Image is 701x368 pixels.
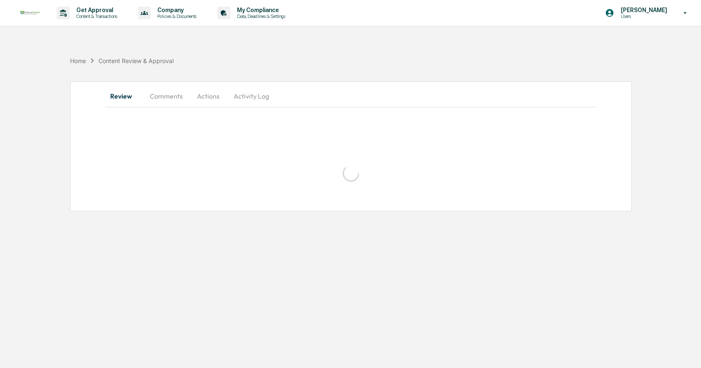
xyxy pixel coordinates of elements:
div: secondary tabs example [106,86,596,106]
p: Get Approval [70,7,121,13]
p: [PERSON_NAME] [614,7,671,13]
div: Content Review & Approval [98,57,174,64]
button: Review [106,86,143,106]
p: Company [151,7,201,13]
p: My Compliance [230,7,290,13]
p: Users [614,13,671,19]
img: logo [20,11,40,15]
button: Activity Log [227,86,276,106]
p: Content & Transactions [70,13,121,19]
div: Home [70,57,86,64]
p: Policies & Documents [151,13,201,19]
button: Actions [189,86,227,106]
p: Data, Deadlines & Settings [230,13,290,19]
button: Comments [143,86,189,106]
